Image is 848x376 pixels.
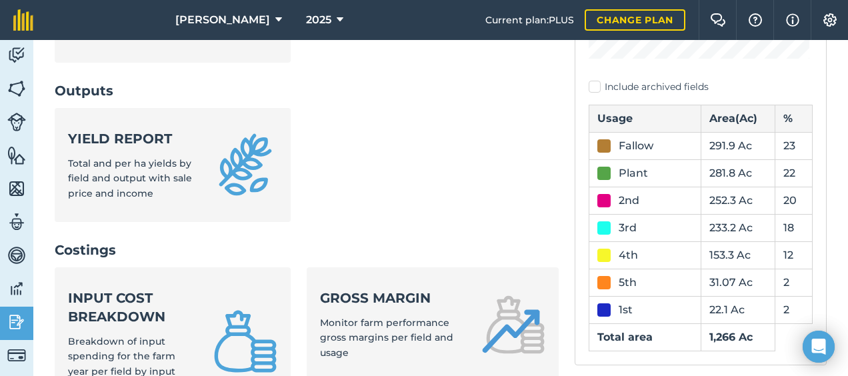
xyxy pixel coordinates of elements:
[589,105,701,132] th: Usage
[585,9,685,31] a: Change plan
[7,45,26,65] img: svg+xml;base64,PD94bWwgdmVyc2lvbj0iMS4wIiBlbmNvZGluZz0idXRmLTgiPz4KPCEtLSBHZW5lcmF0b3I6IEFkb2JlIE...
[68,289,197,326] strong: Input cost breakdown
[775,105,813,132] th: %
[701,269,775,296] td: 31.07 Ac
[68,129,197,148] strong: Yield report
[619,302,633,318] div: 1st
[175,12,270,28] span: [PERSON_NAME]
[7,179,26,199] img: svg+xml;base64,PHN2ZyB4bWxucz0iaHR0cDovL3d3dy53My5vcmcvMjAwMC9zdmciIHdpZHRoPSI1NiIgaGVpZ2h0PSI2MC...
[619,193,639,209] div: 2nd
[775,187,813,214] td: 20
[619,138,653,154] div: Fallow
[320,289,465,307] strong: Gross margin
[213,309,277,373] img: Input cost breakdown
[747,13,763,27] img: A question mark icon
[55,108,291,222] a: Yield reportTotal and per ha yields by field and output with sale price and income
[55,241,559,259] h2: Costings
[701,296,775,323] td: 22.1 Ac
[7,212,26,232] img: svg+xml;base64,PD94bWwgdmVyc2lvbj0iMS4wIiBlbmNvZGluZz0idXRmLTgiPz4KPCEtLSBHZW5lcmF0b3I6IEFkb2JlIE...
[7,346,26,365] img: svg+xml;base64,PD94bWwgdmVyc2lvbj0iMS4wIiBlbmNvZGluZz0idXRmLTgiPz4KPCEtLSBHZW5lcmF0b3I6IEFkb2JlIE...
[701,132,775,159] td: 291.9 Ac
[803,331,835,363] div: Open Intercom Messenger
[320,317,453,359] span: Monitor farm performance gross margins per field and usage
[775,241,813,269] td: 12
[213,133,277,197] img: Yield report
[822,13,838,27] img: A cog icon
[589,80,813,94] label: Include archived fields
[710,13,726,27] img: Two speech bubbles overlapping with the left bubble in the forefront
[68,157,192,199] span: Total and per ha yields by field and output with sale price and income
[619,275,637,291] div: 5th
[7,79,26,99] img: svg+xml;base64,PHN2ZyB4bWxucz0iaHR0cDovL3d3dy53My5vcmcvMjAwMC9zdmciIHdpZHRoPSI1NiIgaGVpZ2h0PSI2MC...
[55,81,559,100] h2: Outputs
[7,113,26,131] img: svg+xml;base64,PD94bWwgdmVyc2lvbj0iMS4wIiBlbmNvZGluZz0idXRmLTgiPz4KPCEtLSBHZW5lcmF0b3I6IEFkb2JlIE...
[619,247,638,263] div: 4th
[701,241,775,269] td: 153.3 Ac
[775,214,813,241] td: 18
[485,13,574,27] span: Current plan : PLUS
[619,165,648,181] div: Plant
[709,331,753,343] strong: 1,266 Ac
[701,159,775,187] td: 281.8 Ac
[786,12,799,28] img: svg+xml;base64,PHN2ZyB4bWxucz0iaHR0cDovL3d3dy53My5vcmcvMjAwMC9zdmciIHdpZHRoPSIxNyIgaGVpZ2h0PSIxNy...
[7,145,26,165] img: svg+xml;base64,PHN2ZyB4bWxucz0iaHR0cDovL3d3dy53My5vcmcvMjAwMC9zdmciIHdpZHRoPSI1NiIgaGVpZ2h0PSI2MC...
[775,269,813,296] td: 2
[701,214,775,241] td: 233.2 Ac
[775,132,813,159] td: 23
[775,296,813,323] td: 2
[7,279,26,299] img: svg+xml;base64,PD94bWwgdmVyc2lvbj0iMS4wIiBlbmNvZGluZz0idXRmLTgiPz4KPCEtLSBHZW5lcmF0b3I6IEFkb2JlIE...
[7,312,26,332] img: svg+xml;base64,PD94bWwgdmVyc2lvbj0iMS4wIiBlbmNvZGluZz0idXRmLTgiPz4KPCEtLSBHZW5lcmF0b3I6IEFkb2JlIE...
[7,245,26,265] img: svg+xml;base64,PD94bWwgdmVyc2lvbj0iMS4wIiBlbmNvZGluZz0idXRmLTgiPz4KPCEtLSBHZW5lcmF0b3I6IEFkb2JlIE...
[597,331,653,343] strong: Total area
[701,105,775,132] th: Area ( Ac )
[775,159,813,187] td: 22
[481,293,545,357] img: Gross margin
[619,220,637,236] div: 3rd
[13,9,33,31] img: fieldmargin Logo
[306,12,331,28] span: 2025
[701,187,775,214] td: 252.3 Ac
